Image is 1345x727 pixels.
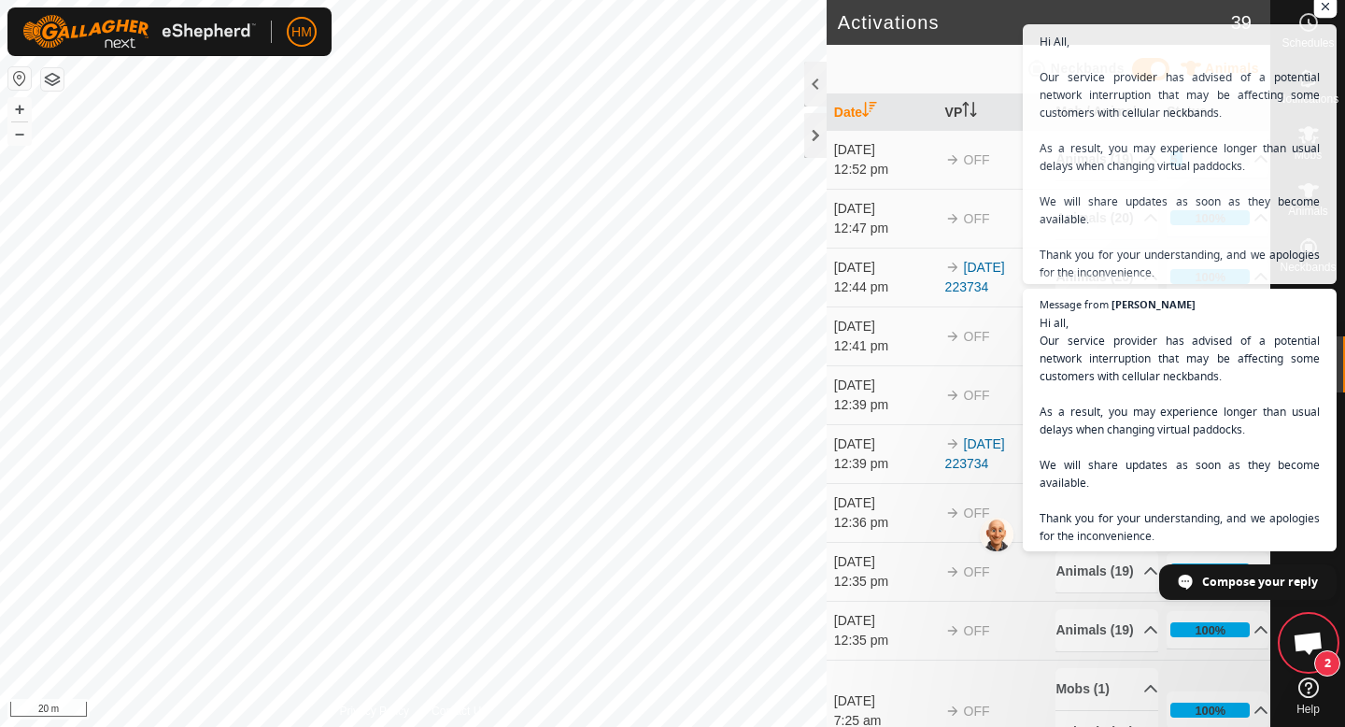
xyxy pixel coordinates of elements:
[1055,668,1157,710] p-accordion-header: Mobs (1)
[1170,622,1250,637] div: 100%
[838,11,1231,34] h2: Activations
[834,513,936,533] div: 12:36 pm
[834,611,936,631] div: [DATE]
[1271,670,1345,722] a: Help
[945,152,960,167] img: arrow
[1202,565,1318,598] span: Compose your reply
[964,564,990,579] span: OFF
[834,376,936,395] div: [DATE]
[1111,299,1196,309] span: [PERSON_NAME]
[938,94,1049,131] th: VP
[1167,611,1268,649] p-accordion-header: 100%
[1314,650,1340,677] span: 2
[8,98,31,121] button: +
[945,260,960,275] img: arrow
[945,211,960,226] img: arrow
[834,278,936,297] div: 12:44 pm
[834,435,936,454] div: [DATE]
[964,623,990,638] span: OFF
[962,105,977,120] p-sorticon: Activate to sort
[945,260,1005,294] a: [DATE] 223734
[834,219,936,238] div: 12:47 pm
[945,388,960,403] img: arrow
[1040,314,1320,580] span: Hi all, Our service provider has advised of a potential network interruption that may be affectin...
[945,564,960,579] img: arrow
[834,454,936,474] div: 12:39 pm
[339,703,409,720] a: Privacy Policy
[834,336,936,356] div: 12:41 pm
[834,258,936,278] div: [DATE]
[964,388,990,403] span: OFF
[862,105,877,120] p-sorticon: Activate to sort
[945,623,960,638] img: arrow
[1296,704,1320,715] span: Help
[834,631,936,650] div: 12:35 pm
[1281,615,1337,671] div: Open chat
[1195,621,1225,639] div: 100%
[964,211,990,226] span: OFF
[834,691,936,711] div: [DATE]
[834,395,936,415] div: 12:39 pm
[834,160,936,179] div: 12:52 pm
[945,506,960,520] img: arrow
[834,572,936,592] div: 12:35 pm
[1040,299,1109,309] span: Message from
[834,493,936,513] div: [DATE]
[22,15,256,49] img: Gallagher Logo
[964,704,990,719] span: OFF
[964,329,990,344] span: OFF
[291,22,312,42] span: HM
[41,68,64,91] button: Map Layers
[827,94,938,131] th: Date
[964,506,990,520] span: OFF
[945,704,960,719] img: arrow
[945,329,960,344] img: arrow
[1055,609,1157,651] p-accordion-header: Animals (19)
[1040,33,1320,317] span: Hi All, Our service provider has advised of a potential network interruption that may be affectin...
[1195,702,1225,720] div: 100%
[834,317,936,336] div: [DATE]
[834,552,936,572] div: [DATE]
[834,140,936,160] div: [DATE]
[1170,703,1250,718] div: 100%
[945,436,960,451] img: arrow
[1231,8,1252,36] span: 39
[432,703,487,720] a: Contact Us
[8,122,31,145] button: –
[834,199,936,219] div: [DATE]
[964,152,990,167] span: OFF
[945,436,1005,471] a: [DATE] 223734
[8,67,31,90] button: Reset Map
